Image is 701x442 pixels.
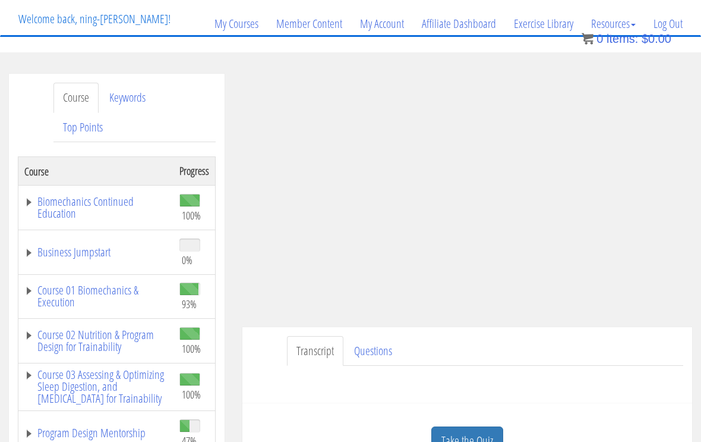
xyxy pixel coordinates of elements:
a: Biomechanics Continued Education [24,196,168,220]
a: Keywords [100,83,155,113]
span: 93% [182,297,197,311]
span: 0% [182,253,192,267]
span: items: [607,32,638,45]
a: Questions [345,336,402,366]
a: Course 01 Biomechanics & Execution [24,284,168,308]
a: 0 items: $0.00 [582,32,671,45]
a: Program Design Mentorship [24,427,168,439]
a: Course [53,83,99,113]
img: icon11.png [582,33,593,45]
a: Course 02 Nutrition & Program Design for Trainability [24,329,168,353]
th: Progress [173,157,216,186]
span: 100% [182,209,201,222]
span: 0 [596,32,603,45]
a: Course 03 Assessing & Optimizing Sleep Digestion, and [MEDICAL_DATA] for Trainability [24,369,168,405]
a: Transcript [287,336,343,366]
span: $ [642,32,648,45]
span: 100% [182,388,201,401]
span: 100% [182,342,201,355]
a: Top Points [53,112,112,143]
a: Business Jumpstart [24,246,168,258]
th: Course [18,157,174,186]
bdi: 0.00 [642,32,671,45]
